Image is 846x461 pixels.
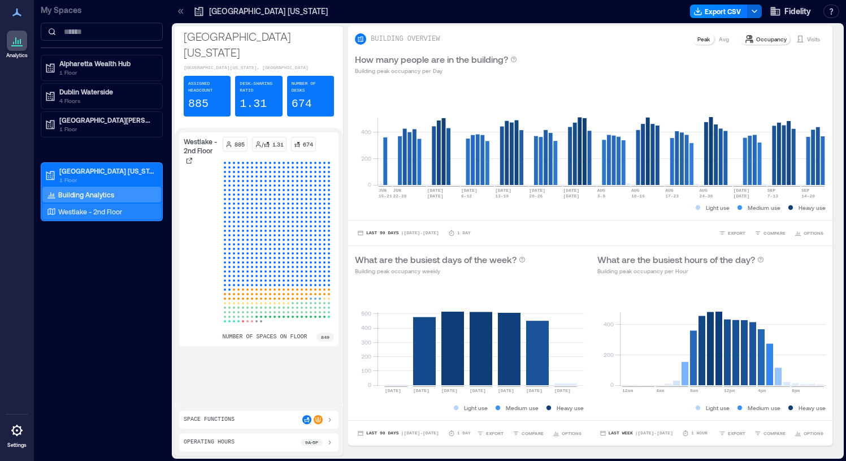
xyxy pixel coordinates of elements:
[303,140,313,149] p: 674
[610,381,613,388] tspan: 0
[292,96,312,112] p: 674
[59,96,154,105] p: 4 Floors
[691,430,708,437] p: 1 Hour
[355,253,517,266] p: What are the busiest days of the week?
[361,155,371,162] tspan: 200
[361,128,371,135] tspan: 400
[554,388,571,393] text: [DATE]
[522,430,544,437] span: COMPARE
[597,428,675,439] button: Last Week |[DATE]-[DATE]
[184,438,235,447] p: Operating Hours
[804,430,823,437] span: OPTIONS
[361,324,371,331] tspan: 400
[766,2,814,20] button: Fidelity
[441,388,458,393] text: [DATE]
[784,6,811,17] span: Fidelity
[427,188,444,193] text: [DATE]
[752,428,788,439] button: COMPARE
[393,193,407,199] text: 22-28
[767,193,778,199] text: 7-13
[235,140,245,149] p: 885
[7,442,27,449] p: Settings
[58,190,114,199] p: Building Analytics
[41,5,163,16] p: My Spaces
[734,193,750,199] text: [DATE]
[59,124,154,133] p: 1 Floor
[706,403,730,412] p: Light use
[758,388,766,393] text: 4pm
[563,193,580,199] text: [DATE]
[498,388,514,393] text: [DATE]
[717,428,748,439] button: EXPORT
[361,353,371,360] tspan: 200
[697,35,710,44] p: Peak
[361,367,371,374] tspan: 100
[184,415,235,424] p: Space Functions
[355,66,517,75] p: Building peak occupancy per Day
[457,430,471,437] p: 1 Day
[461,188,478,193] text: [DATE]
[355,53,508,66] p: How many people are in the building?
[603,321,613,328] tspan: 400
[656,388,665,393] text: 4am
[495,193,509,199] text: 13-19
[719,35,729,44] p: Avg
[807,35,820,44] p: Visits
[734,188,750,193] text: [DATE]
[486,430,504,437] span: EXPORT
[464,403,488,412] p: Light use
[240,80,277,94] p: Desk-sharing ratio
[510,428,546,439] button: COMPARE
[59,87,154,96] p: Dublin Waterside
[690,5,748,18] button: Export CSV
[763,430,786,437] span: COMPARE
[557,403,584,412] p: Heavy use
[631,188,640,193] text: AUG
[728,430,745,437] span: EXPORT
[563,188,580,193] text: [DATE]
[59,175,154,184] p: 1 Floor
[379,193,392,199] text: 15-21
[631,193,645,199] text: 10-16
[413,388,429,393] text: [DATE]
[792,428,826,439] button: OPTIONS
[368,381,371,388] tspan: 0
[461,193,472,199] text: 6-12
[184,137,218,155] p: Westlake - 2nd Floor
[792,227,826,239] button: OPTIONS
[355,227,441,239] button: Last 90 Days |[DATE]-[DATE]
[240,96,267,112] p: 1.31
[3,417,31,452] a: Settings
[763,230,786,236] span: COMPARE
[379,188,387,193] text: JUN
[59,115,154,124] p: [GEOGRAPHIC_DATA][PERSON_NAME]
[371,35,440,44] p: BUILDING OVERVIEW
[767,188,776,193] text: SEP
[597,188,606,193] text: AUG
[752,227,788,239] button: COMPARE
[550,428,584,439] button: OPTIONS
[665,193,679,199] text: 17-23
[292,80,329,94] p: Number of Desks
[361,310,371,317] tspan: 500
[385,388,401,393] text: [DATE]
[506,403,539,412] p: Medium use
[801,193,815,199] text: 14-20
[3,27,31,62] a: Analytics
[804,230,823,236] span: OPTIONS
[717,227,748,239] button: EXPORT
[529,188,545,193] text: [DATE]
[597,193,606,199] text: 3-9
[184,28,334,60] p: [GEOGRAPHIC_DATA] [US_STATE]
[355,428,441,439] button: Last 90 Days |[DATE]-[DATE]
[6,52,28,59] p: Analytics
[665,188,674,193] text: AUG
[59,59,154,68] p: Alpharetta Wealth Hub
[262,140,263,149] p: /
[706,203,730,212] p: Light use
[361,339,371,346] tspan: 300
[597,253,755,266] p: What are the busiest hours of the day?
[368,181,371,188] tspan: 0
[699,193,713,199] text: 24-30
[748,203,780,212] p: Medium use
